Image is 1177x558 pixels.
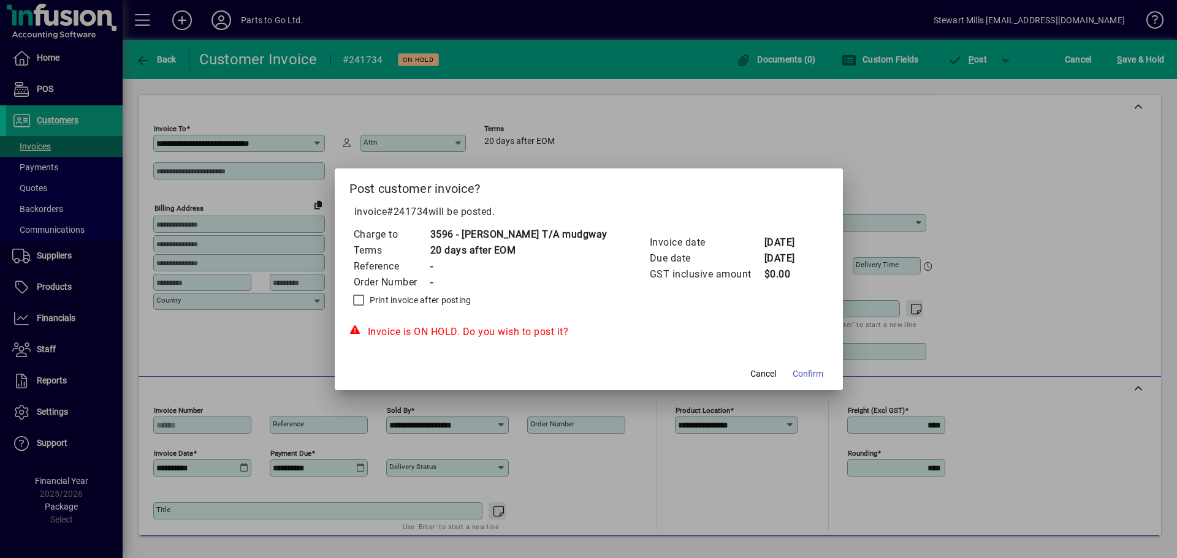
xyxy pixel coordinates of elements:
td: - [430,274,608,290]
span: Cancel [750,368,776,380]
button: Cancel [744,363,783,385]
td: Due date [649,251,764,266]
td: 20 days after EOM [430,243,608,258]
td: Reference [353,258,430,274]
td: $0.00 [764,266,813,282]
div: Invoice is ON HOLD. Do you wish to post it? [349,325,828,339]
td: [DATE] [764,251,813,266]
td: GST inclusive amount [649,266,764,282]
h2: Post customer invoice? [335,168,843,204]
span: #241734 [387,206,429,217]
td: Terms [353,243,430,258]
label: Print invoice after posting [367,294,471,306]
span: Confirm [793,368,823,380]
td: Charge to [353,227,430,243]
td: Invoice date [649,235,764,251]
p: Invoice will be posted . [349,205,828,219]
td: [DATE] [764,235,813,251]
td: Order Number [353,274,430,290]
td: - [430,258,608,274]
td: 3596 - [PERSON_NAME] T/A mudgway [430,227,608,243]
button: Confirm [788,363,828,385]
